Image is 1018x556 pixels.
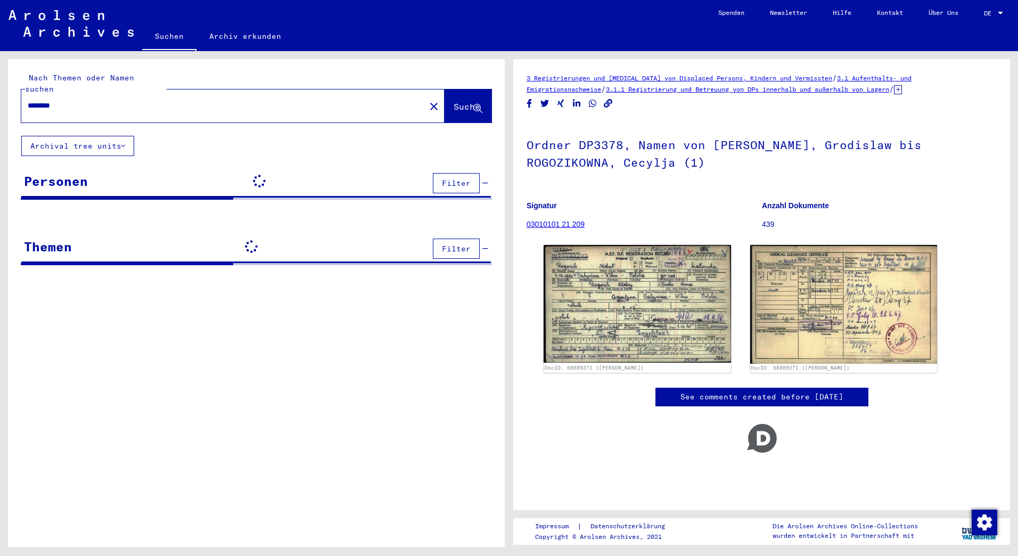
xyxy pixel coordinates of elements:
button: Share on Twitter [539,97,551,110]
h1: Ordner DP3378, Namen von [PERSON_NAME], Grodislaw bis ROGOZIKOWNA, Cecylja (1) [527,120,997,185]
a: DocID: 68809371 ([PERSON_NAME]) [545,365,644,371]
span: Filter [442,178,471,188]
img: 002.jpg [750,245,938,364]
b: Anzahl Dokumente [762,201,829,210]
a: Suchen [142,23,196,51]
p: 439 [762,219,997,230]
p: Copyright © Arolsen Archives, 2021 [535,532,678,542]
img: Arolsen_neg.svg [9,10,134,37]
div: Themen [24,237,72,256]
button: Share on Facebook [524,97,535,110]
div: Zustimmung ändern [971,509,997,535]
mat-icon: close [428,100,440,113]
button: Share on Xing [555,97,567,110]
div: Personen [24,171,88,191]
span: Filter [442,244,471,254]
button: Share on WhatsApp [587,97,598,110]
b: Signatur [527,201,557,210]
button: Suche [445,89,491,122]
img: yv_logo.png [959,518,999,544]
a: Datenschutzerklärung [582,521,678,532]
a: Impressum [535,521,577,532]
a: See comments created before [DATE] [680,391,843,403]
a: 03010101 21 209 [527,220,585,228]
p: Die Arolsen Archives Online-Collections [773,521,918,531]
button: Filter [433,173,480,193]
span: / [889,84,894,94]
a: 3 Registrierungen und [MEDICAL_DATA] von Displaced Persons, Kindern und Vermissten [527,74,832,82]
span: / [601,84,606,94]
img: Zustimmung ändern [972,510,997,535]
img: 001.jpg [544,245,731,363]
a: Archiv erkunden [196,23,294,49]
button: Share on LinkedIn [571,97,582,110]
span: Suche [454,101,480,112]
mat-label: Nach Themen oder Namen suchen [25,73,134,94]
span: / [832,73,837,83]
a: 3.1.1 Registrierung und Betreuung von DPs innerhalb und außerhalb von Lagern [606,85,889,93]
a: DocID: 68809371 ([PERSON_NAME]) [751,365,850,371]
p: wurden entwickelt in Partnerschaft mit [773,531,918,541]
button: Copy link [603,97,614,110]
button: Filter [433,239,480,259]
button: Clear [423,95,445,117]
div: | [535,521,678,532]
button: Archival tree units [21,136,134,156]
span: DE [984,10,996,17]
